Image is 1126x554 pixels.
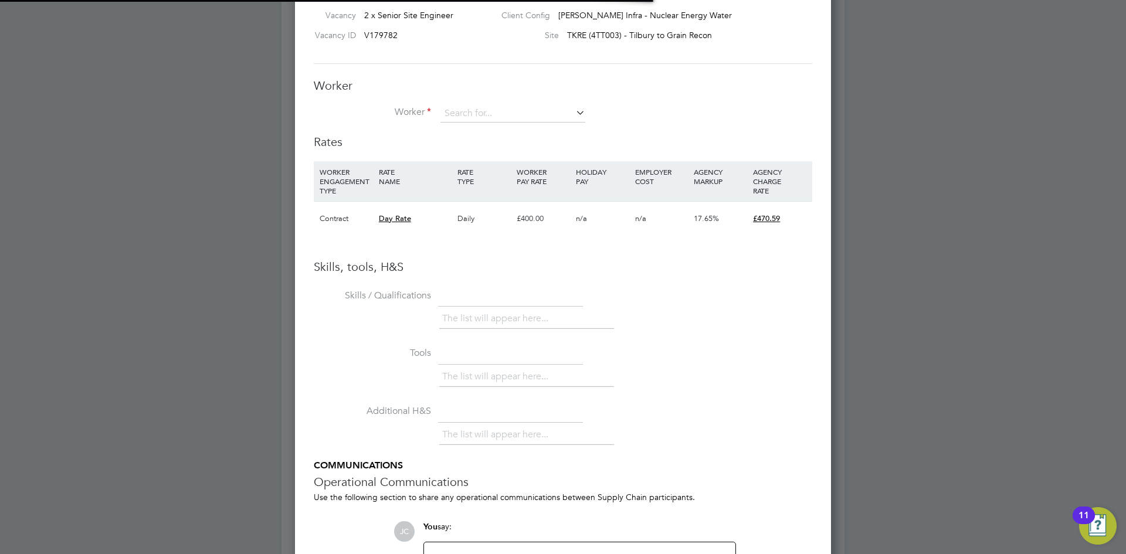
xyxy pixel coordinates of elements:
[314,460,812,472] h5: COMMUNICATIONS
[317,202,376,236] div: Contract
[314,492,812,502] div: Use the following section to share any operational communications between Supply Chain participants.
[492,10,550,21] label: Client Config
[317,161,376,201] div: WORKER ENGAGEMENT TYPE
[314,134,812,149] h3: Rates
[440,105,585,123] input: Search for...
[691,161,750,192] div: AGENCY MARKUP
[442,369,553,385] li: The list will appear here...
[314,405,431,417] label: Additional H&S
[314,78,812,93] h3: Worker
[558,10,732,21] span: [PERSON_NAME] Infra - Nuclear Energy Water
[492,30,559,40] label: Site
[694,213,719,223] span: 17.65%
[635,213,646,223] span: n/a
[394,521,415,542] span: JC
[750,161,809,201] div: AGENCY CHARGE RATE
[1078,515,1089,531] div: 11
[364,30,398,40] span: V179782
[376,161,455,192] div: RATE NAME
[314,106,431,118] label: Worker
[314,474,812,490] h3: Operational Communications
[379,213,411,223] span: Day Rate
[442,311,553,327] li: The list will appear here...
[314,347,431,359] label: Tools
[364,10,453,21] span: 2 x Senior Site Engineer
[423,522,437,532] span: You
[442,427,553,443] li: The list will appear here...
[753,213,780,223] span: £470.59
[309,10,356,21] label: Vacancy
[573,161,632,192] div: HOLIDAY PAY
[423,521,736,542] div: say:
[314,259,812,274] h3: Skills, tools, H&S
[567,30,712,40] span: TKRE (4TT003) - Tilbury to Grain Recon
[309,30,356,40] label: Vacancy ID
[314,290,431,302] label: Skills / Qualifications
[632,161,691,192] div: EMPLOYER COST
[1079,507,1117,545] button: Open Resource Center, 11 new notifications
